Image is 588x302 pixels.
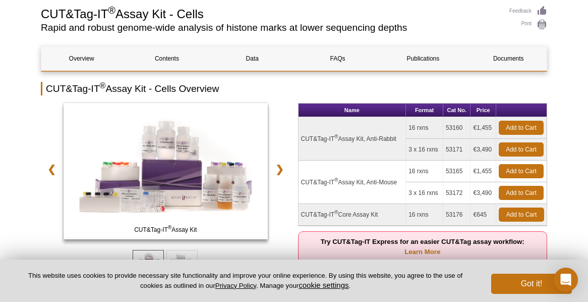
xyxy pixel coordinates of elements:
[443,139,471,161] td: 53171
[299,161,406,204] td: CUT&Tag-IT Assay Kit, Anti-Mouse
[554,268,578,292] div: Open Intercom Messenger
[468,46,549,71] a: Documents
[499,208,544,222] a: Add to Cart
[299,117,406,161] td: CUT&Tag-IT Assay Kit, Anti-Rabbit
[41,23,499,32] h2: Rapid and robust genome-wide analysis of histone marks at lower sequencing depths
[471,117,496,139] td: €1,455
[509,6,547,17] a: Feedback
[443,204,471,226] td: 53176
[499,121,544,135] a: Add to Cart
[212,46,292,71] a: Data
[443,182,471,204] td: 53172
[269,158,290,181] a: ❯
[499,186,544,200] a: Add to Cart
[100,81,106,90] sup: ®
[406,139,443,161] td: 3 x 16 rxns
[471,104,496,117] th: Price
[108,5,115,16] sup: ®
[491,274,572,294] button: Got it!
[406,104,443,117] th: Format
[471,161,496,182] td: €1,455
[299,204,406,226] td: CUT&Tag-IT Core Assay Kit
[334,177,338,183] sup: ®
[168,225,171,230] sup: ®
[406,117,443,139] td: 16 rxns
[64,103,268,239] img: CUT&Tag-IT Assay Kit
[299,104,406,117] th: Name
[41,158,63,181] a: ❮
[298,46,378,71] a: FAQs
[406,204,443,226] td: 16 rxns
[41,82,547,95] h2: CUT&Tag-IT Assay Kit - Cells Overview
[299,281,348,289] button: cookie settings
[404,248,440,256] a: Learn More
[499,142,544,157] a: Add to Cart
[334,210,338,215] sup: ®
[471,139,496,161] td: €3,490
[66,225,265,235] span: CUT&Tag-IT Assay Kit
[41,6,499,21] h1: CUT&Tag-IT Assay Kit - Cells
[16,271,475,290] p: This website uses cookies to provide necessary site functionality and improve your online experie...
[406,182,443,204] td: 3 x 16 rxns
[334,134,338,139] sup: ®
[443,117,471,139] td: 53160
[499,164,544,178] a: Add to Cart
[406,161,443,182] td: 16 rxns
[215,282,256,289] a: Privacy Policy
[41,46,122,71] a: Overview
[443,161,471,182] td: 53165
[471,204,496,226] td: €645
[321,238,524,256] strong: Try CUT&Tag-IT Express for an easier CUT&Tag assay workflow:
[127,46,207,71] a: Contents
[64,103,268,242] a: CUT&Tag-IT Assay Kit
[383,46,463,71] a: Publications
[471,182,496,204] td: €3,490
[443,104,471,117] th: Cat No.
[509,19,547,30] a: Print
